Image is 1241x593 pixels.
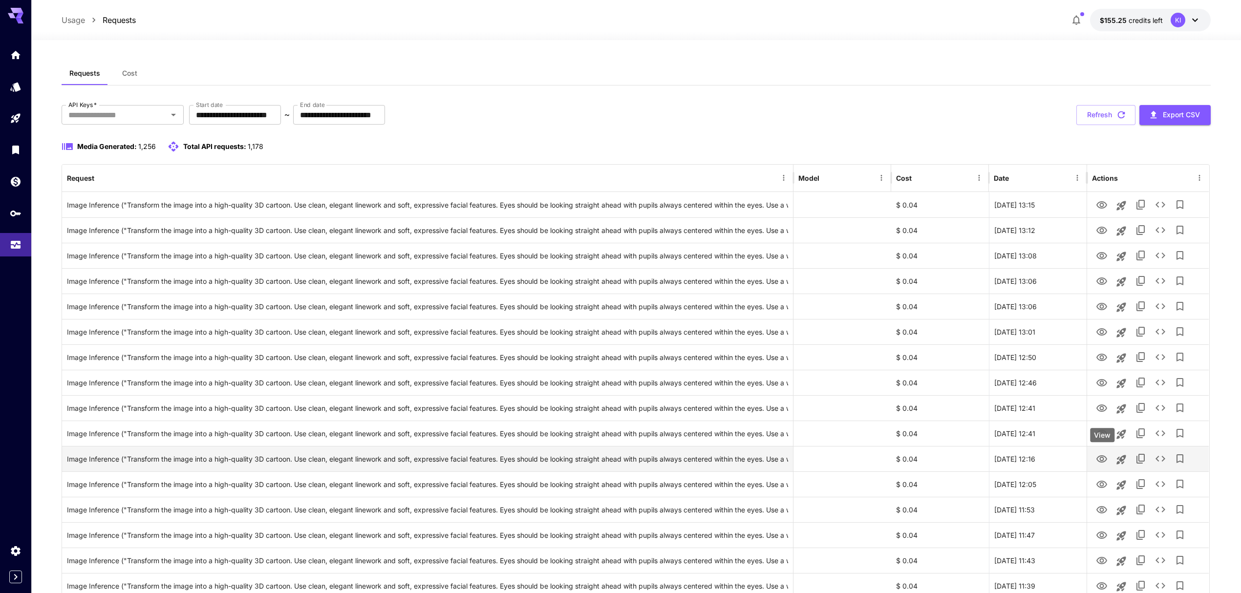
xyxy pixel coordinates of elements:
button: Menu [875,171,888,185]
button: Launch in playground [1112,551,1131,571]
button: Copy TaskUUID [1131,449,1151,468]
button: See details [1151,246,1170,265]
button: View [1092,347,1112,367]
div: KI [1171,13,1185,27]
button: Copy TaskUUID [1131,347,1151,367]
button: See details [1151,322,1170,341]
button: See details [1151,474,1170,494]
div: Click to copy prompt [67,269,788,294]
div: $155.25283 [1100,15,1163,25]
div: 22 Sep, 2025 11:47 [989,522,1087,548]
div: 22 Sep, 2025 11:43 [989,548,1087,573]
button: See details [1151,373,1170,392]
button: Add to library [1170,449,1190,468]
div: $ 0.04 [891,268,989,294]
div: $ 0.04 [891,548,989,573]
div: 22 Sep, 2025 13:06 [989,294,1087,319]
button: Launch in playground [1112,399,1131,419]
div: Click to copy prompt [67,396,788,421]
div: Click to copy prompt [67,523,788,548]
button: Launch in playground [1112,297,1131,317]
div: 22 Sep, 2025 12:50 [989,344,1087,370]
button: Launch in playground [1112,221,1131,241]
button: Launch in playground [1112,374,1131,393]
div: 22 Sep, 2025 13:01 [989,319,1087,344]
button: Launch in playground [1112,475,1131,495]
a: Requests [103,14,136,26]
button: View [1092,550,1112,570]
button: Refresh [1076,105,1135,125]
button: Add to library [1170,474,1190,494]
div: Actions [1092,174,1118,182]
button: Add to library [1170,220,1190,240]
button: Copy TaskUUID [1131,424,1151,443]
button: Add to library [1170,246,1190,265]
div: $ 0.04 [891,522,989,548]
button: $155.25283KI [1090,9,1211,31]
div: Settings [10,545,21,557]
button: Copy TaskUUID [1131,525,1151,545]
button: Add to library [1170,373,1190,392]
div: Click to copy prompt [67,319,788,344]
div: $ 0.04 [891,446,989,471]
button: Launch in playground [1112,247,1131,266]
span: 1,178 [248,142,263,150]
div: Model [798,174,819,182]
div: Click to copy prompt [67,421,788,446]
div: Cost [896,174,912,182]
p: ~ [284,109,290,121]
div: Click to copy prompt [67,370,788,395]
button: See details [1151,449,1170,468]
div: 22 Sep, 2025 12:41 [989,395,1087,421]
div: $ 0.04 [891,344,989,370]
div: 22 Sep, 2025 12:41 [989,421,1087,446]
button: See details [1151,271,1170,291]
button: See details [1151,551,1170,570]
button: View [1092,448,1112,468]
div: $ 0.04 [891,319,989,344]
button: Copy TaskUUID [1131,398,1151,418]
button: Copy TaskUUID [1131,246,1151,265]
div: $ 0.04 [891,294,989,319]
button: Launch in playground [1112,526,1131,546]
button: Sort [820,171,834,185]
label: API Keys [68,101,97,109]
div: $ 0.04 [891,421,989,446]
button: Add to library [1170,271,1190,291]
button: Copy TaskUUID [1131,551,1151,570]
button: Copy TaskUUID [1131,195,1151,214]
button: View [1092,321,1112,341]
div: Click to copy prompt [67,497,788,522]
span: $155.25 [1100,16,1129,24]
button: View [1092,271,1112,291]
label: End date [300,101,324,109]
nav: breadcrumb [62,14,136,26]
button: See details [1151,398,1170,418]
a: Usage [62,14,85,26]
button: Export CSV [1139,105,1211,125]
span: Requests [69,69,100,78]
div: 22 Sep, 2025 12:05 [989,471,1087,497]
button: Menu [1070,171,1084,185]
button: Sort [1010,171,1024,185]
button: Add to library [1170,398,1190,418]
button: Launch in playground [1112,323,1131,342]
button: See details [1151,296,1170,316]
button: View [1092,423,1112,443]
div: API Keys [10,207,21,219]
button: Launch in playground [1112,348,1131,368]
button: View [1092,194,1112,214]
button: Copy TaskUUID [1131,500,1151,519]
span: credits left [1129,16,1163,24]
div: Library [10,141,21,153]
div: Click to copy prompt [67,345,788,370]
div: Playground [10,112,21,125]
div: 22 Sep, 2025 13:06 [989,268,1087,294]
span: Cost [122,69,137,78]
div: 22 Sep, 2025 12:16 [989,446,1087,471]
button: Copy TaskUUID [1131,220,1151,240]
div: Home [10,49,21,61]
button: Expand sidebar [9,571,22,583]
button: Add to library [1170,195,1190,214]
